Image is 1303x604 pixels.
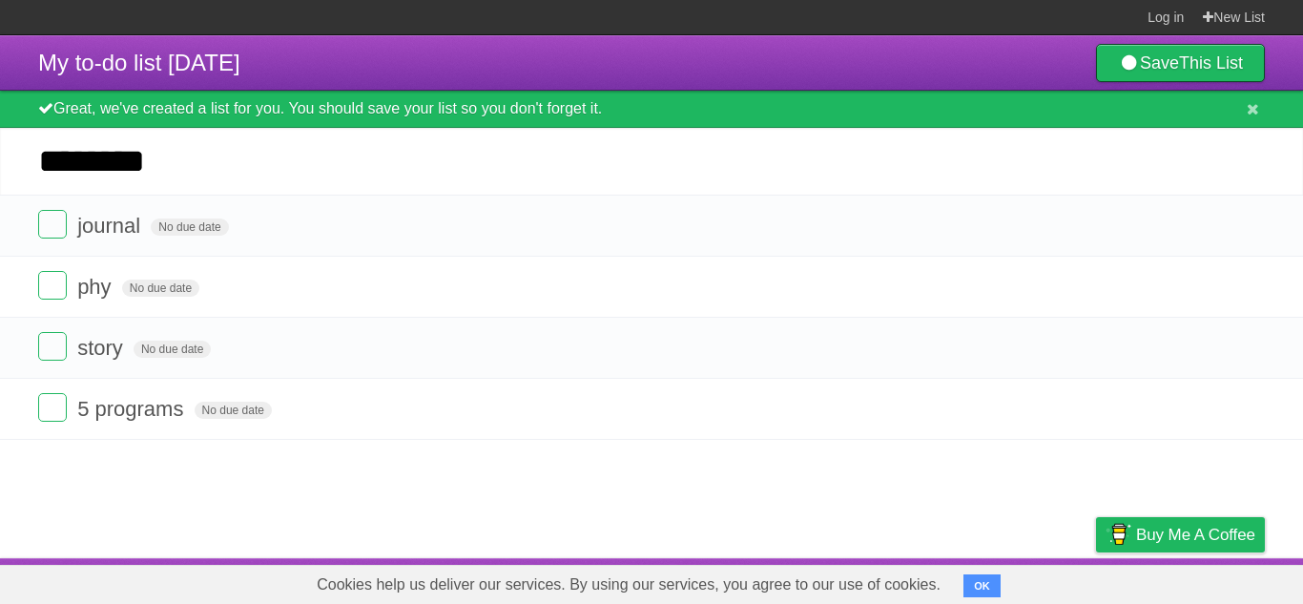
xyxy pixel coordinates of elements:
label: Done [38,393,67,422]
span: No due date [151,219,228,236]
span: No due date [134,341,211,358]
span: Buy me a coffee [1136,518,1255,552]
span: journal [77,214,145,238]
a: About [842,563,882,599]
a: Developers [905,563,982,599]
span: My to-do list [DATE] [38,50,240,75]
a: Suggest a feature [1145,563,1265,599]
a: Privacy [1071,563,1121,599]
span: Cookies help us deliver our services. By using our services, you agree to our use of cookies. [298,566,960,604]
a: Terms [1006,563,1048,599]
b: This List [1179,53,1243,73]
span: No due date [195,402,272,419]
img: Buy me a coffee [1106,518,1131,551]
span: No due date [122,280,199,297]
button: OK [963,574,1001,597]
label: Done [38,210,67,239]
a: SaveThis List [1096,44,1265,82]
span: story [77,336,128,360]
label: Done [38,332,67,361]
label: Done [38,271,67,300]
span: phy [77,275,115,299]
span: 5 programs [77,397,188,421]
a: Buy me a coffee [1096,517,1265,552]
